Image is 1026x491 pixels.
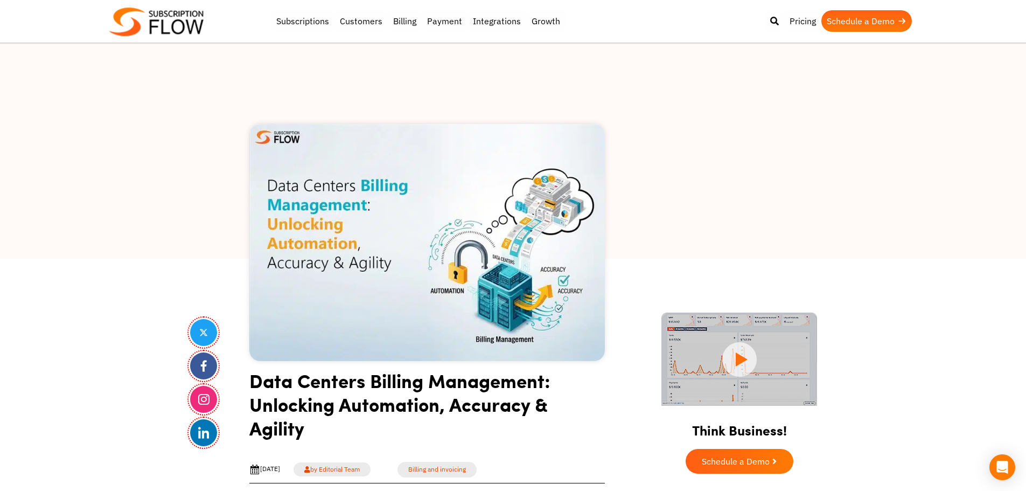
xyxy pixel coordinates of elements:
[821,10,912,32] a: Schedule a Demo
[526,10,566,32] a: Growth
[643,409,836,444] h2: Think Business!
[249,124,605,361] img: Data Centers Billing Management
[294,462,371,476] a: by Editorial Team
[249,464,280,475] div: [DATE]
[686,449,793,474] a: Schedule a Demo
[388,10,422,32] a: Billing
[109,8,204,36] img: Subscriptionflow
[422,10,467,32] a: Payment
[271,10,334,32] a: Subscriptions
[661,313,817,406] img: intro video
[989,454,1015,480] div: Open Intercom Messenger
[702,457,770,466] span: Schedule a Demo
[784,10,821,32] a: Pricing
[249,369,605,448] h1: Data Centers Billing Management: Unlocking Automation, Accuracy & Agility
[467,10,526,32] a: Integrations
[334,10,388,32] a: Customers
[397,462,477,478] a: Billing and invoicing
